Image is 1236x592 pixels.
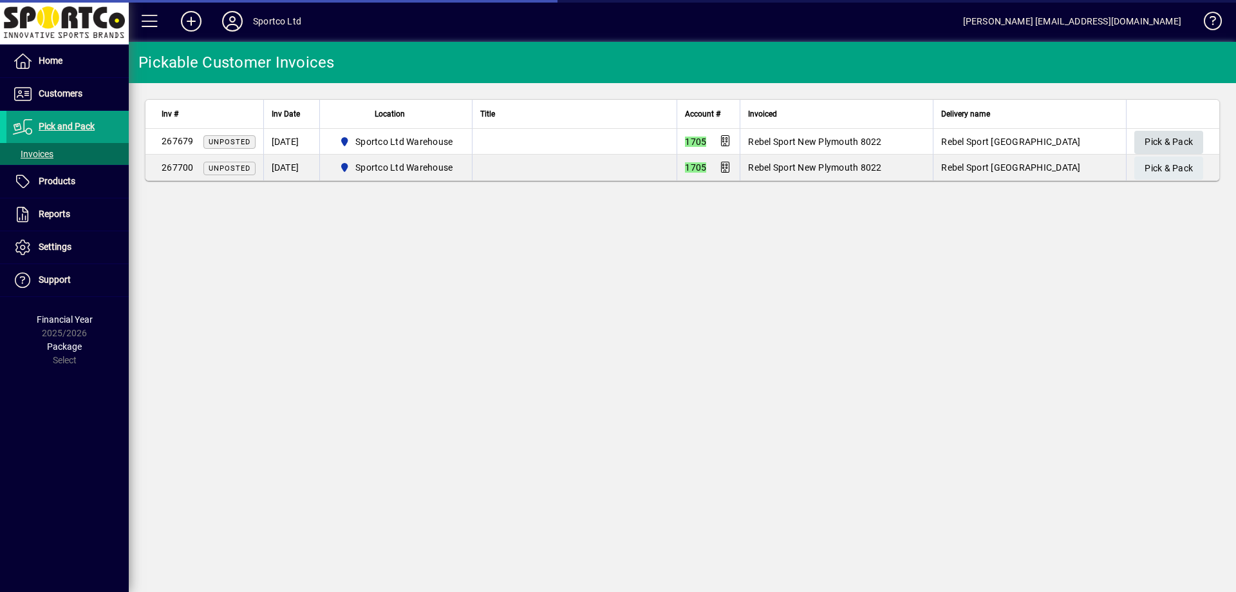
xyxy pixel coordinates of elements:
[39,121,95,131] span: Pick and Pack
[6,198,129,231] a: Reports
[47,341,82,352] span: Package
[39,88,82,99] span: Customers
[39,176,75,186] span: Products
[748,137,881,147] span: Rebel Sport New Plymouth 8022
[272,107,312,121] div: Inv Date
[748,162,881,173] span: Rebel Sport New Plymouth 8022
[941,107,1118,121] div: Delivery name
[941,162,1080,173] span: Rebel Sport [GEOGRAPHIC_DATA]
[941,107,990,121] span: Delivery name
[685,107,720,121] span: Account #
[941,137,1080,147] span: Rebel Sport [GEOGRAPHIC_DATA]
[162,162,194,173] span: 267700
[1134,131,1203,154] button: Pick & Pack
[6,231,129,263] a: Settings
[1145,131,1193,153] span: Pick & Pack
[685,107,732,121] div: Account #
[39,242,71,252] span: Settings
[6,45,129,77] a: Home
[162,107,178,121] span: Inv #
[162,136,194,146] span: 267679
[1194,3,1220,44] a: Knowledge Base
[480,107,669,121] div: Title
[272,107,300,121] span: Inv Date
[6,143,129,165] a: Invoices
[209,138,250,146] span: Unposted
[685,137,706,147] em: 1705
[685,162,706,173] em: 1705
[334,160,458,175] span: Sportco Ltd Warehouse
[37,314,93,325] span: Financial Year
[355,161,453,174] span: Sportco Ltd Warehouse
[39,274,71,285] span: Support
[6,264,129,296] a: Support
[748,107,777,121] span: Invoiced
[263,129,319,155] td: [DATE]
[6,78,129,110] a: Customers
[480,107,495,121] span: Title
[334,134,458,149] span: Sportco Ltd Warehouse
[748,107,925,121] div: Invoiced
[212,10,253,33] button: Profile
[171,10,212,33] button: Add
[162,107,256,121] div: Inv #
[963,11,1181,32] div: [PERSON_NAME] [EMAIL_ADDRESS][DOMAIN_NAME]
[355,135,453,148] span: Sportco Ltd Warehouse
[263,155,319,180] td: [DATE]
[13,149,53,159] span: Invoices
[39,209,70,219] span: Reports
[253,11,301,32] div: Sportco Ltd
[39,55,62,66] span: Home
[1134,157,1203,180] button: Pick & Pack
[375,107,405,121] span: Location
[209,164,250,173] span: Unposted
[1145,158,1193,179] span: Pick & Pack
[138,52,335,73] div: Pickable Customer Invoices
[328,107,465,121] div: Location
[6,166,129,198] a: Products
